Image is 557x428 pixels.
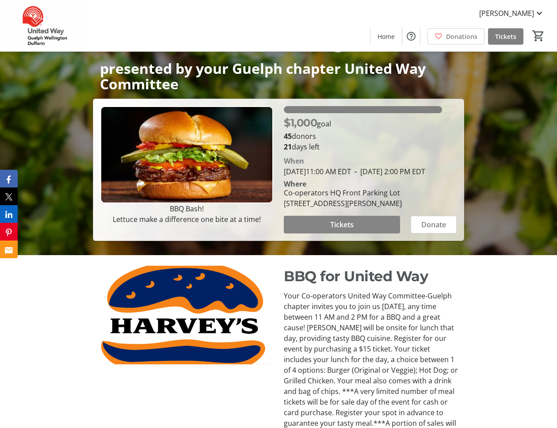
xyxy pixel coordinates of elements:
button: Donate [411,216,457,233]
img: United Way Guelph Wellington Dufferin's Logo [5,4,84,48]
span: United Way [100,3,357,54]
span: $1,000 [284,116,317,129]
div: When [284,156,304,166]
p: goal [284,115,331,131]
span: Donations [446,32,477,41]
button: Tickets [284,216,400,233]
p: BBQ for United Way [284,266,459,287]
span: 21 [284,142,292,152]
button: Cart [530,28,546,44]
a: Tickets [488,28,523,45]
div: Where [284,180,306,187]
div: Co-operators HQ Front Parking Lot [284,187,402,198]
div: 91.56% of fundraising goal reached [284,106,457,113]
img: undefined [98,266,273,364]
span: Tickets [330,219,354,230]
span: [DATE] 2:00 PM EDT [351,167,425,176]
p: presented by your Guelph chapter United Way Committee [100,61,457,92]
p: Lettuce make a difference one bite at a time! [100,214,273,225]
span: Home [378,32,395,41]
div: [STREET_ADDRESS][PERSON_NAME] [284,198,402,209]
span: [PERSON_NAME] [479,8,534,19]
p: BBQ Bash! [100,203,273,214]
a: Donations [427,28,485,45]
span: Donate [421,219,446,230]
p: donors [284,131,457,141]
b: 45 [284,131,292,141]
img: Campaign CTA Media Photo [100,106,273,203]
span: Tickets [495,32,516,41]
button: Help [402,27,420,45]
a: Home [370,28,402,45]
span: [DATE] 11:00 AM EDT [284,167,351,176]
button: [PERSON_NAME] [472,6,552,20]
p: days left [284,141,457,152]
span: - [351,167,360,176]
